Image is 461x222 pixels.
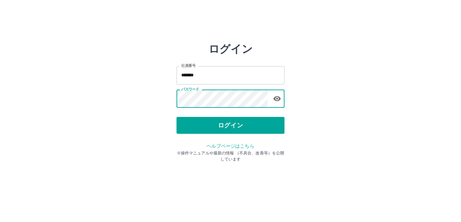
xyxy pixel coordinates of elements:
[181,63,195,68] label: 社員番号
[177,150,284,162] p: ※操作マニュアルや最新の情報 （不具合、改善等）を公開しています
[181,87,199,92] label: パスワード
[177,117,284,134] button: ログイン
[209,43,253,55] h2: ログイン
[207,143,254,149] a: ヘルプページはこちら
